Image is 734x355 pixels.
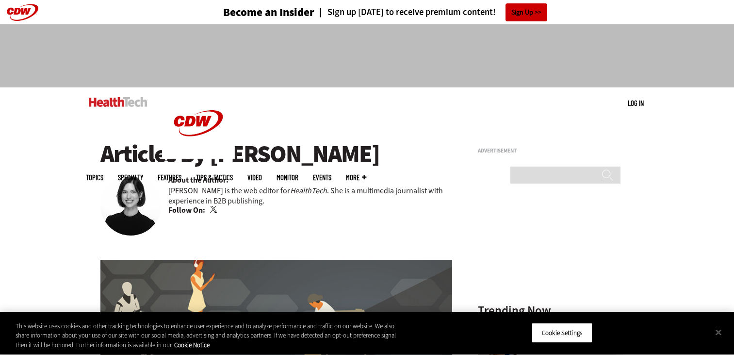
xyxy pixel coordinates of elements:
b: Follow On: [168,205,205,216]
img: Jordan Scott [100,175,161,236]
a: More information about your privacy [174,341,210,349]
a: CDW [162,152,235,162]
iframe: advertisement [478,157,623,279]
a: Video [247,174,262,181]
a: Events [313,174,331,181]
a: Sign up [DATE] to receive premium content! [314,8,496,17]
span: Topics [86,174,103,181]
a: Features [158,174,181,181]
a: MonITor [277,174,298,181]
div: This website uses cookies and other tracking technologies to enhance user experience and to analy... [16,321,404,350]
img: Home [162,87,235,159]
span: Specialty [118,174,143,181]
a: Log in [628,99,644,107]
p: [PERSON_NAME] is the web editor for . She is a multimedia journalist with experience in B2B publi... [168,186,453,206]
a: Twitter [210,206,219,214]
a: Become an Insider [187,7,314,18]
img: Home [89,97,147,107]
span: More [346,174,366,181]
h3: Become an Insider [223,7,314,18]
a: Tips & Tactics [196,174,233,181]
iframe: advertisement [191,34,544,78]
h3: Trending Now [478,304,623,317]
a: Sign Up [506,3,547,21]
div: User menu [628,98,644,108]
button: Cookie Settings [532,322,592,343]
button: Close [708,321,729,343]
